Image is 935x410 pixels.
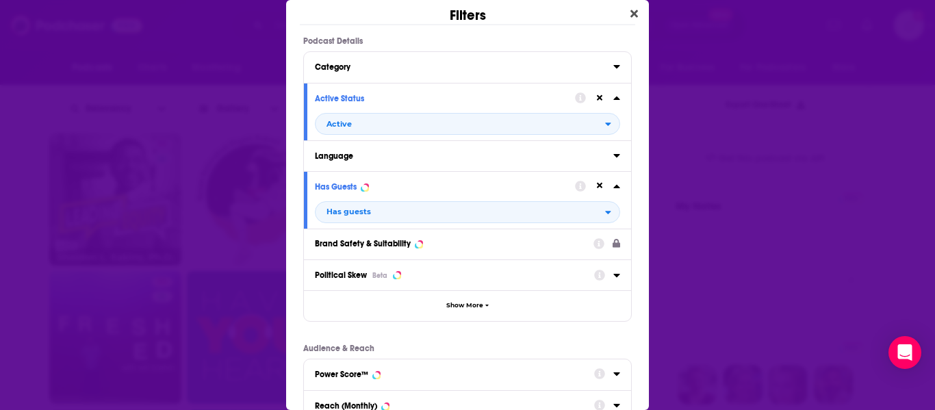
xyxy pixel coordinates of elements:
[315,113,620,135] button: open menu
[625,5,643,23] button: Close
[303,344,632,353] p: Audience & Reach
[315,113,620,135] h2: filter dropdown
[888,336,921,369] div: Open Intercom Messenger
[315,177,575,194] button: Has Guests
[315,57,613,75] button: Category
[315,201,620,223] h2: filter dropdown
[315,266,594,284] button: Political SkewBeta
[315,94,566,103] div: Active Status
[315,201,620,223] button: open menu
[315,370,368,379] div: Power Score™
[315,89,575,106] button: Active Status
[315,365,594,382] button: Power Score™
[315,62,604,72] div: Category
[315,235,620,252] a: Brand Safety & Suitability
[304,290,631,321] button: Show More
[315,270,367,280] span: Political Skew
[315,239,411,248] div: Brand Safety & Suitability
[315,146,613,164] button: Language
[372,271,387,280] div: Beta
[326,208,371,216] span: Has guests
[315,151,604,161] div: Language
[315,182,357,192] div: Has Guests
[303,36,632,46] p: Podcast Details
[446,302,483,309] span: Show More
[326,120,352,128] span: Active
[315,235,593,252] button: Brand Safety & Suitability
